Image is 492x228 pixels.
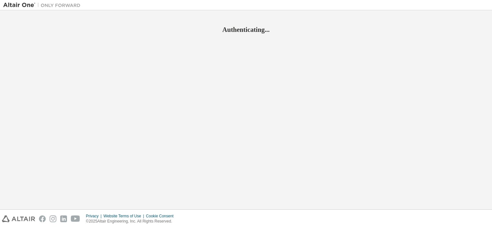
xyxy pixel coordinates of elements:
[3,2,84,8] img: Altair One
[2,215,35,222] img: altair_logo.svg
[146,214,177,219] div: Cookie Consent
[86,219,177,224] p: © 2025 Altair Engineering, Inc. All Rights Reserved.
[86,214,103,219] div: Privacy
[39,215,46,222] img: facebook.svg
[103,214,146,219] div: Website Terms of Use
[3,25,489,34] h2: Authenticating...
[60,215,67,222] img: linkedin.svg
[50,215,56,222] img: instagram.svg
[71,215,80,222] img: youtube.svg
